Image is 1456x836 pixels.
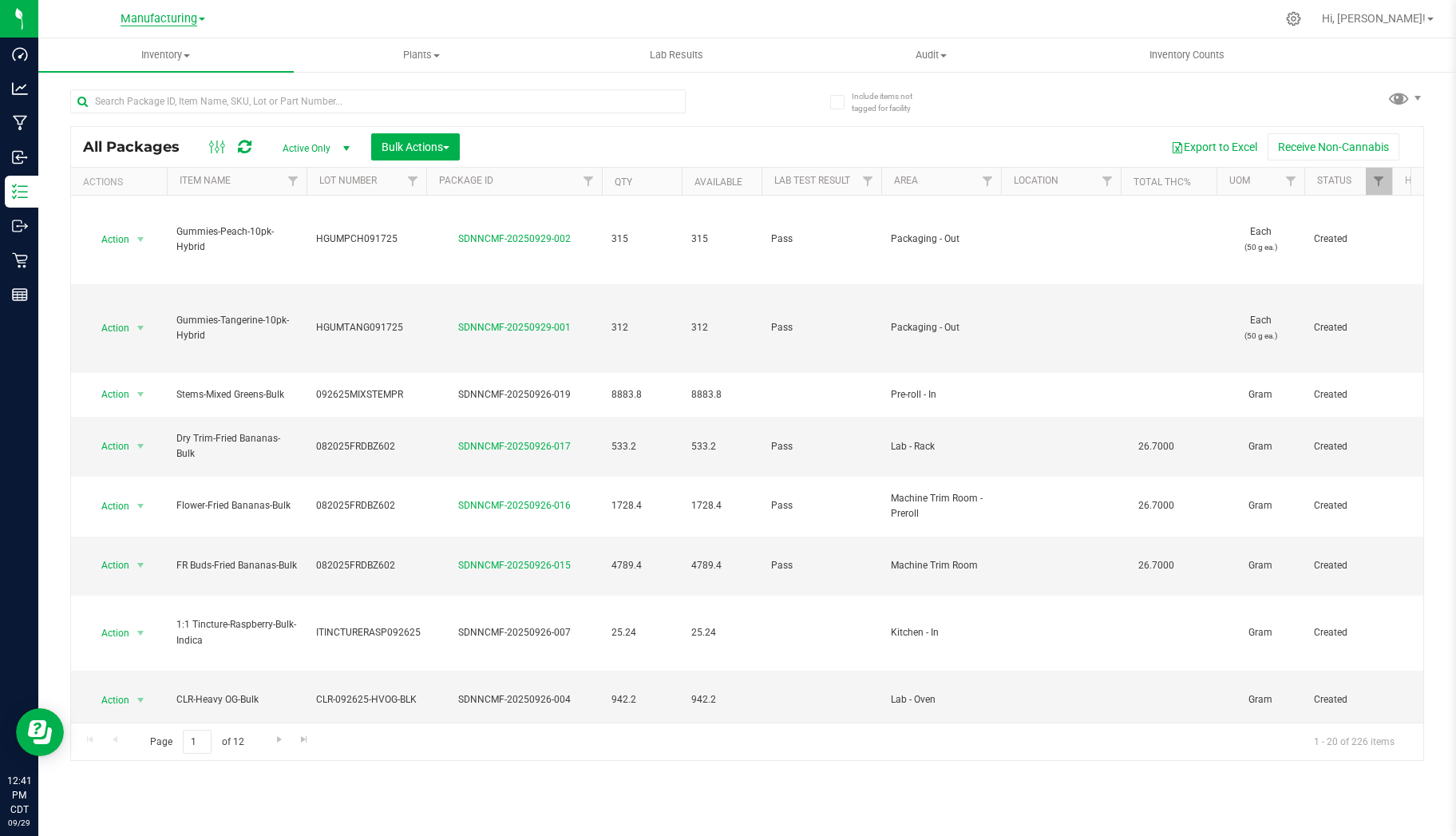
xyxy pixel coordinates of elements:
span: FR Buds-Fried Bananas-Bulk [176,558,297,573]
a: Filter [1094,168,1121,195]
a: Filter [1278,168,1304,195]
a: Area [894,175,918,186]
span: select [131,689,151,711]
span: 25.24 [611,625,672,640]
a: SDNNCMF-20250926-015 [458,560,571,571]
span: Flower-Fried Bananas-Bulk [176,498,297,513]
span: Gram [1226,558,1295,573]
span: select [131,435,151,458]
p: (50 g ea.) [1226,240,1295,255]
span: Lab - Rack [891,439,991,454]
button: Bulk Actions [371,133,460,160]
span: Action [87,495,130,517]
div: SDNNCMF-20250926-007 [424,625,604,640]
span: 26.7000 [1130,494,1182,517]
span: select [131,383,151,406]
span: Inventory [38,48,294,62]
span: Pass [771,439,872,454]
span: Gram [1226,387,1295,402]
p: (50 g ea.) [1226,328,1295,343]
inline-svg: Analytics [12,81,28,97]
span: Gram [1226,692,1295,707]
span: CLR-092625-HVOG-BLK [316,692,417,707]
span: Created [1314,498,1383,513]
span: Gram [1226,625,1295,640]
p: 12:41 PM CDT [7,774,31,817]
span: Created [1314,692,1383,707]
span: 8883.8 [691,387,752,402]
span: Pass [771,320,872,335]
span: Gummies-Peach-10pk-Hybrid [176,224,297,255]
inline-svg: Manufacturing [12,115,28,131]
inline-svg: Outbound [12,218,28,234]
span: Packaging - Out [891,232,991,247]
a: Filter [400,168,426,195]
a: SDNNCMF-20250929-002 [458,233,571,244]
span: Action [87,435,130,458]
span: 1728.4 [611,498,672,513]
button: Export to Excel [1161,133,1268,160]
span: Machine Trim Room - Preroll [891,491,991,521]
span: Gram [1226,498,1295,513]
span: Manufacturing [121,12,197,26]
span: Machine Trim Room [891,558,991,573]
a: Filter [855,168,881,195]
a: Qty [615,176,632,188]
span: 26.7000 [1130,554,1182,577]
a: Available [694,176,742,188]
span: Created [1314,625,1383,640]
span: 8883.8 [611,387,672,402]
button: Receive Non-Cannabis [1268,133,1399,160]
span: 082025FRDBZ602 [316,439,417,454]
span: Pass [771,498,872,513]
a: Package ID [439,175,493,186]
a: Go to the last page [293,730,316,751]
span: 942.2 [691,692,752,707]
div: SDNNCMF-20250926-019 [424,387,604,402]
span: HGUMPCH091725 [316,232,417,247]
span: ITINCTURERASP092625 [316,625,421,640]
a: Plants [294,38,549,72]
span: 312 [691,320,752,335]
span: Action [87,317,130,339]
a: Location [1014,175,1058,186]
span: Created [1314,320,1383,335]
a: Filter [576,168,602,195]
a: Item Name [180,175,231,186]
span: Hi, [PERSON_NAME]! [1322,12,1426,25]
span: 312 [611,320,672,335]
a: Audit [804,38,1059,72]
a: Filter [1366,168,1392,195]
div: SDNNCMF-20250926-004 [424,692,604,707]
span: 26.7000 [1130,435,1182,458]
inline-svg: Reports [12,287,28,303]
a: SDNNCMF-20250929-001 [458,322,571,333]
span: Action [87,622,130,644]
p: 09/29 [7,817,31,829]
span: Each [1226,313,1295,343]
input: Search Package ID, Item Name, SKU, Lot or Part Number... [70,89,686,113]
span: 942.2 [611,692,672,707]
a: Status [1317,175,1351,186]
span: Created [1314,387,1383,402]
span: 082025FRDBZ602 [316,498,417,513]
div: Manage settings [1284,11,1304,26]
span: select [131,495,151,517]
a: Lot Number [319,175,377,186]
inline-svg: Retail [12,252,28,268]
span: Audit [805,48,1058,62]
span: Lab Results [628,48,725,62]
span: select [131,228,151,251]
a: SDNNCMF-20250926-016 [458,500,571,511]
inline-svg: Inbound [12,149,28,165]
a: Total THC% [1134,176,1191,188]
span: Plants [295,48,548,62]
span: select [131,317,151,339]
span: Pre-roll - In [891,387,991,402]
span: 533.2 [691,439,752,454]
iframe: Resource center [16,708,64,756]
span: Created [1314,439,1383,454]
span: Packaging - Out [891,320,991,335]
span: Inventory Counts [1128,48,1246,62]
span: 082025FRDBZ602 [316,558,417,573]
